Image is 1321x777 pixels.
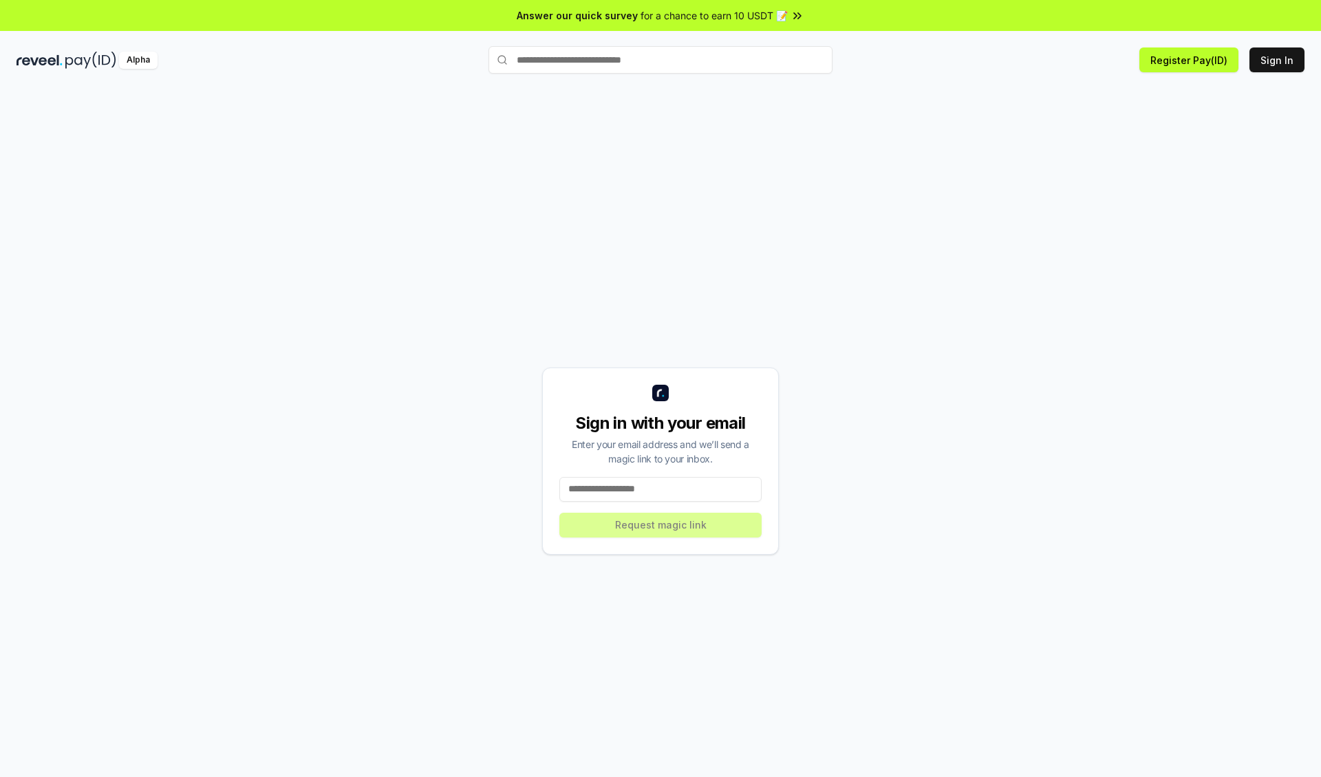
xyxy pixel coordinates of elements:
div: Enter your email address and we’ll send a magic link to your inbox. [559,437,762,466]
button: Register Pay(ID) [1139,47,1238,72]
img: logo_small [652,385,669,401]
div: Alpha [119,52,158,69]
span: Answer our quick survey [517,8,638,23]
img: reveel_dark [17,52,63,69]
img: pay_id [65,52,116,69]
span: for a chance to earn 10 USDT 📝 [641,8,788,23]
button: Sign In [1249,47,1304,72]
div: Sign in with your email [559,412,762,434]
